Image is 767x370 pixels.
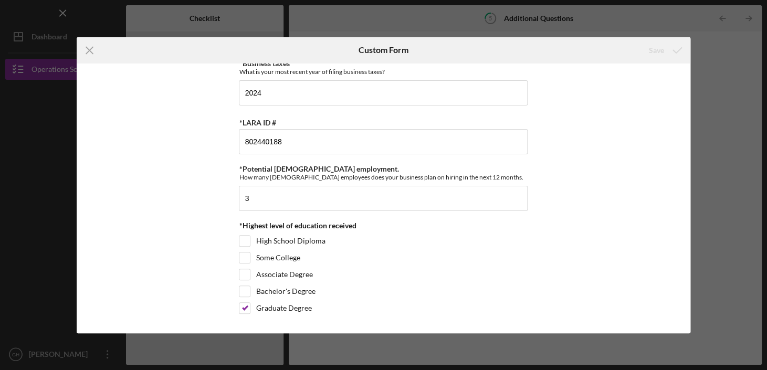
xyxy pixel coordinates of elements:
label: Bachelor's Degree [256,286,315,297]
button: Save [638,40,690,61]
label: *LARA ID # [239,118,276,127]
div: *Highest level of education received [239,221,528,230]
label: High School Diploma [256,236,325,246]
h6: Custom Form [359,45,408,55]
label: Associate Degree [256,269,312,280]
label: *Potential [DEMOGRAPHIC_DATA] employment. [239,164,398,173]
label: Graduate Degree [256,303,311,313]
label: *Business taxes [239,59,289,68]
div: Save [649,40,664,61]
div: How many [DEMOGRAPHIC_DATA] employees does your business plan on hiring in the next 12 months. [239,173,528,181]
label: Some College [256,252,300,263]
div: What is your most recent year of filing business taxes? [239,68,528,76]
